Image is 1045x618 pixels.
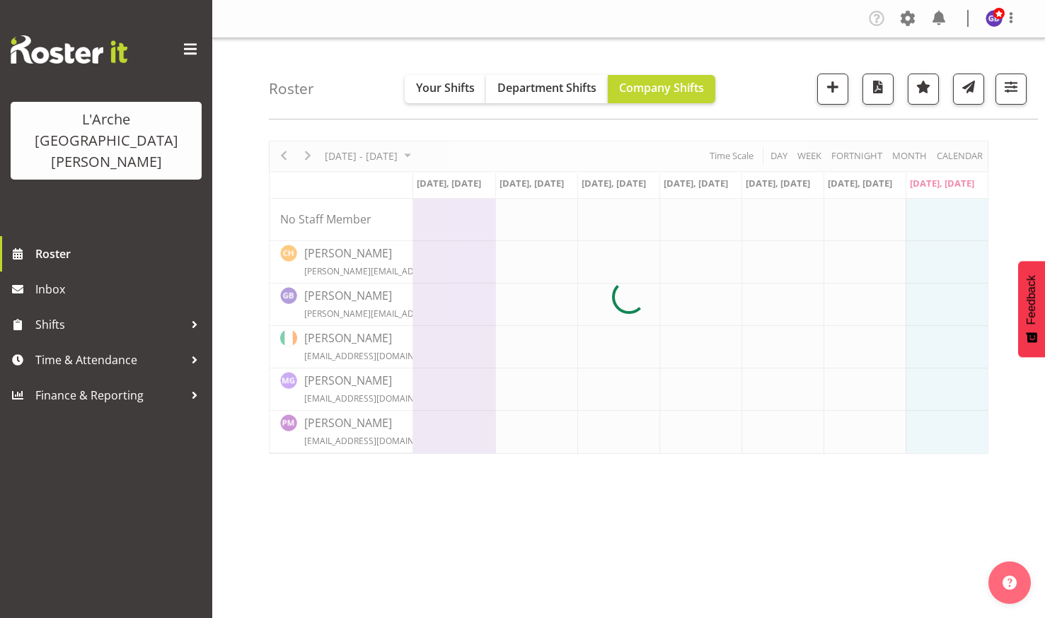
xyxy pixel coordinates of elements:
[1003,576,1017,590] img: help-xxl-2.png
[817,74,848,105] button: Add a new shift
[35,243,205,264] span: Roster
[35,279,205,300] span: Inbox
[619,80,704,95] span: Company Shifts
[986,10,1003,27] img: gillian-bradshaw10168.jpg
[862,74,894,105] button: Download a PDF of the roster according to the set date range.
[497,80,596,95] span: Department Shifts
[25,109,187,173] div: L'Arche [GEOGRAPHIC_DATA][PERSON_NAME]
[1018,261,1045,357] button: Feedback - Show survey
[35,385,184,406] span: Finance & Reporting
[35,349,184,371] span: Time & Attendance
[608,75,715,103] button: Company Shifts
[269,81,314,97] h4: Roster
[908,74,939,105] button: Highlight an important date within the roster.
[953,74,984,105] button: Send a list of all shifts for the selected filtered period to all rostered employees.
[11,35,127,64] img: Rosterit website logo
[405,75,486,103] button: Your Shifts
[416,80,475,95] span: Your Shifts
[995,74,1027,105] button: Filter Shifts
[1025,275,1038,325] span: Feedback
[35,314,184,335] span: Shifts
[486,75,608,103] button: Department Shifts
